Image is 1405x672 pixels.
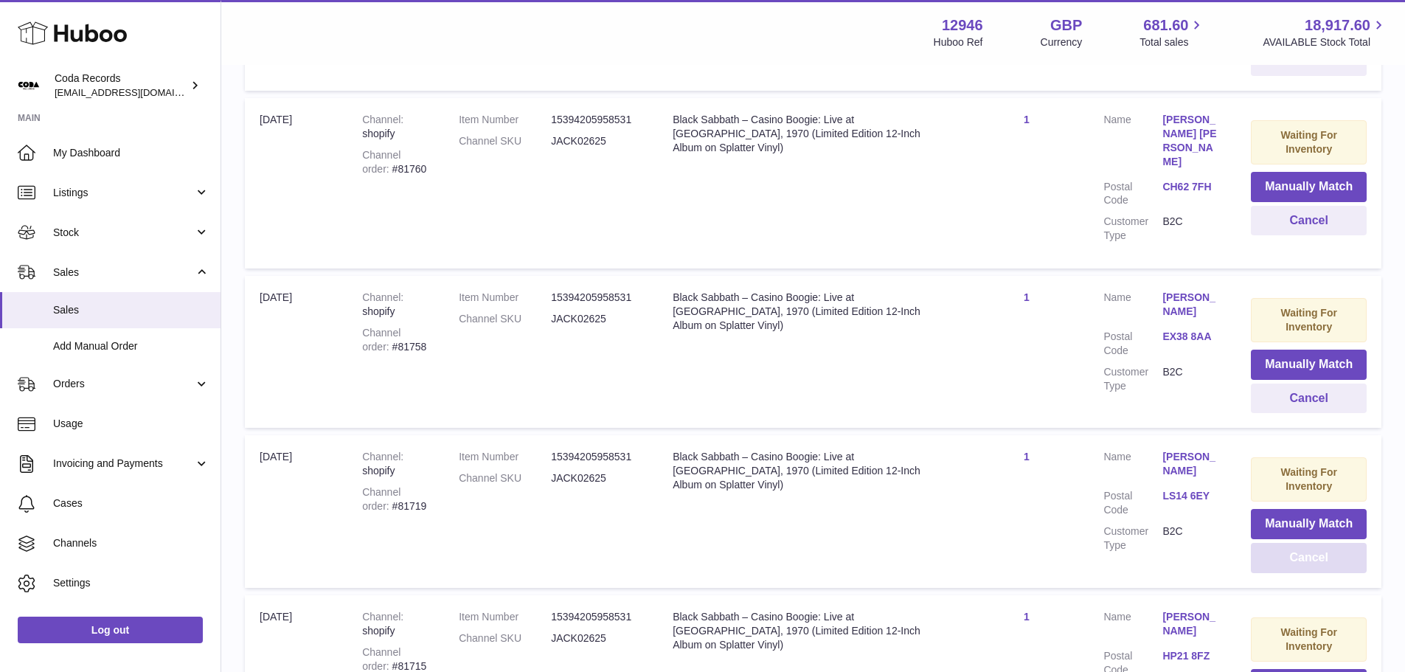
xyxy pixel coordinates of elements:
strong: Channel order [362,327,400,353]
div: Black Sabbath – Casino Boogie: Live at [GEOGRAPHIC_DATA], 1970 (Limited Edition 12-Inch Album on ... [673,113,949,155]
strong: Channel [362,291,403,303]
a: [PERSON_NAME] [1162,450,1221,478]
span: Total sales [1139,35,1205,49]
strong: Waiting For Inventory [1280,466,1336,492]
button: Manually Match [1251,509,1367,539]
button: Manually Match [1251,350,1367,380]
div: Black Sabbath – Casino Boogie: Live at [GEOGRAPHIC_DATA], 1970 (Limited Edition 12-Inch Album on ... [673,450,949,492]
strong: Waiting For Inventory [1280,626,1336,652]
a: [PERSON_NAME] [1162,610,1221,638]
dd: B2C [1162,524,1221,553]
span: Invoicing and Payments [53,457,194,471]
a: Log out [18,617,203,643]
strong: Waiting For Inventory [1280,129,1336,155]
div: shopify [362,291,429,319]
span: Add Manual Order [53,339,209,353]
strong: Channel [362,114,403,125]
dt: Item Number [459,450,551,464]
strong: Channel [362,611,403,623]
dt: Postal Code [1103,330,1162,358]
span: Settings [53,576,209,590]
dt: Channel SKU [459,312,551,326]
strong: Channel order [362,646,400,672]
a: 1 [1024,114,1030,125]
span: Cases [53,496,209,510]
div: Huboo Ref [934,35,983,49]
a: CH62 7FH [1162,180,1221,194]
dt: Name [1103,113,1162,173]
strong: Channel order [362,486,400,512]
dt: Customer Type [1103,365,1162,393]
button: Cancel [1251,206,1367,236]
a: [PERSON_NAME] [PERSON_NAME] [1162,113,1221,169]
strong: Channel [362,451,403,463]
div: Black Sabbath – Casino Boogie: Live at [GEOGRAPHIC_DATA], 1970 (Limited Edition 12-Inch Album on ... [673,291,949,333]
span: [EMAIL_ADDRESS][DOMAIN_NAME] [55,86,217,98]
img: haz@pcatmedia.com [18,75,40,97]
div: #81719 [362,485,429,513]
span: Listings [53,186,194,200]
dd: B2C [1162,365,1221,393]
a: HP21 8FZ [1162,649,1221,663]
span: 681.60 [1143,15,1188,35]
button: Manually Match [1251,172,1367,202]
dt: Channel SKU [459,471,551,485]
dd: 15394205958531 [551,450,643,464]
strong: Channel order [362,149,400,175]
dt: Name [1103,610,1162,642]
td: [DATE] [245,98,347,269]
dd: B2C [1162,215,1221,243]
div: Currency [1041,35,1083,49]
div: shopify [362,450,429,478]
dt: Item Number [459,291,551,305]
span: 18,917.60 [1305,15,1370,35]
dt: Customer Type [1103,524,1162,553]
span: Channels [53,536,209,550]
dt: Customer Type [1103,215,1162,243]
span: Usage [53,417,209,431]
div: Coda Records [55,72,187,100]
strong: 12946 [942,15,983,35]
a: 18,917.60 AVAILABLE Stock Total [1263,15,1387,49]
span: Sales [53,303,209,317]
span: Sales [53,266,194,280]
dt: Name [1103,291,1162,322]
a: 1 [1024,451,1030,463]
dt: Channel SKU [459,631,551,645]
span: Orders [53,377,194,391]
div: shopify [362,113,429,141]
span: My Dashboard [53,146,209,160]
a: 1 [1024,611,1030,623]
dt: Item Number [459,610,551,624]
dt: Postal Code [1103,489,1162,517]
a: LS14 6EY [1162,489,1221,503]
a: [PERSON_NAME] [1162,291,1221,319]
dt: Channel SKU [459,134,551,148]
span: AVAILABLE Stock Total [1263,35,1387,49]
dd: JACK02625 [551,471,643,485]
div: shopify [362,610,429,638]
dd: 15394205958531 [551,291,643,305]
div: #81758 [362,326,429,354]
strong: GBP [1050,15,1082,35]
div: #81760 [362,148,429,176]
button: Cancel [1251,384,1367,414]
td: [DATE] [245,435,347,587]
dd: 15394205958531 [551,610,643,624]
dd: JACK02625 [551,134,643,148]
dt: Name [1103,450,1162,482]
a: EX38 8AA [1162,330,1221,344]
dt: Postal Code [1103,180,1162,208]
dd: 15394205958531 [551,113,643,127]
dt: Item Number [459,113,551,127]
strong: Waiting For Inventory [1280,307,1336,333]
span: Stock [53,226,194,240]
a: 1 [1024,291,1030,303]
dd: JACK02625 [551,631,643,645]
button: Cancel [1251,543,1367,573]
a: 681.60 Total sales [1139,15,1205,49]
div: Black Sabbath – Casino Boogie: Live at [GEOGRAPHIC_DATA], 1970 (Limited Edition 12-Inch Album on ... [673,610,949,652]
dd: JACK02625 [551,312,643,326]
td: [DATE] [245,276,347,428]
